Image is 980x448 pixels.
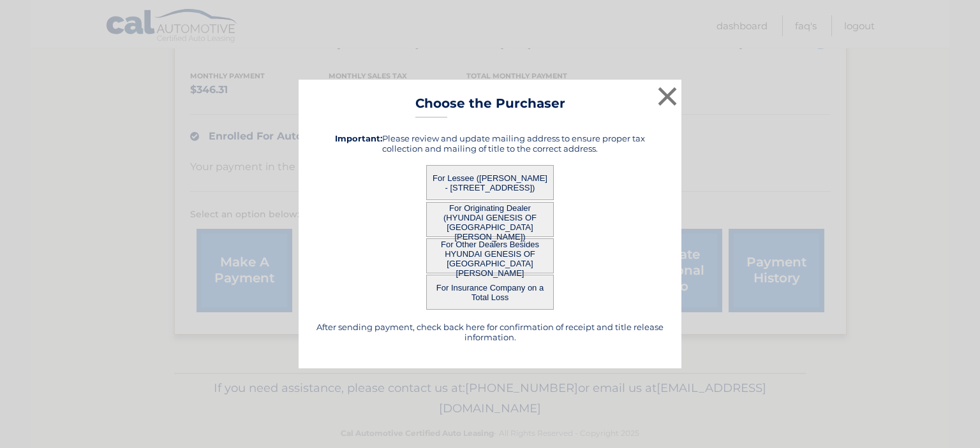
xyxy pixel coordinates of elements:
[655,83,680,109] button: ×
[315,322,665,342] h5: After sending payment, check back here for confirmation of receipt and title release information.
[426,238,554,273] button: For Other Dealers Besides HYUNDAI GENESIS OF [GEOGRAPHIC_DATA][PERSON_NAME]
[426,202,554,237] button: For Originating Dealer (HYUNDAI GENESIS OF [GEOGRAPHIC_DATA][PERSON_NAME])
[335,133,382,143] strong: Important:
[315,133,665,154] h5: Please review and update mailing address to ensure proper tax collection and mailing of title to ...
[426,165,554,200] button: For Lessee ([PERSON_NAME] - [STREET_ADDRESS])
[426,275,554,310] button: For Insurance Company on a Total Loss
[415,96,565,118] h3: Choose the Purchaser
